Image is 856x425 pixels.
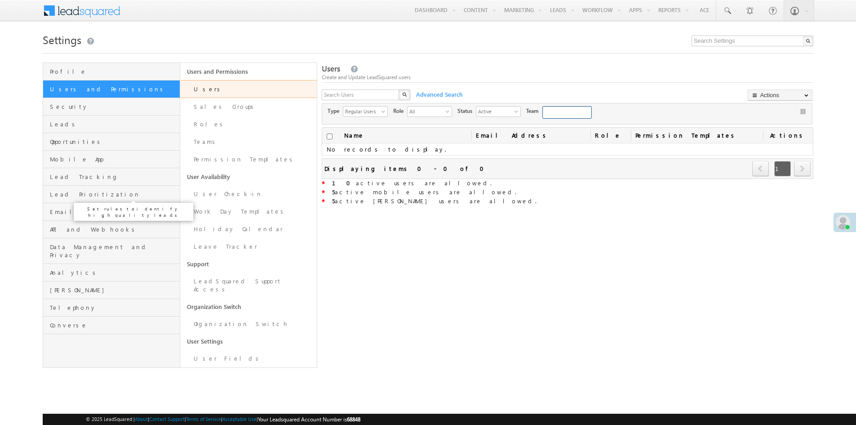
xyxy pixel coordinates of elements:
[186,416,221,422] a: Terms of Service
[794,161,811,176] span: next
[457,107,476,115] span: Status
[50,155,177,163] span: Mobile App
[526,107,542,115] span: Team
[43,32,81,47] span: Settings
[86,415,360,424] span: © 2025 LeadSquared | | | | |
[752,162,769,176] a: prev
[774,161,791,176] span: 1
[50,138,177,146] span: Opportunities
[43,116,179,133] a: Leads
[50,103,177,111] span: Security
[50,321,177,329] span: Converse
[180,273,317,298] a: LeadSquared Support Access
[325,197,537,205] span: active [PERSON_NAME] users are allowed.
[50,173,177,181] span: Lead Tracking
[343,107,380,116] span: Regular Users
[43,317,179,334] a: Converse
[332,179,356,187] strong: 10
[43,221,179,238] a: API and Webhooks
[50,208,177,216] span: Email Settings
[43,238,179,264] a: Data Management and Privacy
[471,128,590,143] a: Email Address
[180,168,317,185] a: User Availability
[340,128,369,143] a: Name
[180,133,317,151] a: Teams
[332,188,516,196] span: active mobile users are allowed.
[322,143,813,156] td: No records to display.
[43,151,179,168] a: Mobile App
[514,109,522,114] span: select
[412,90,466,98] span: Advanced Search
[43,81,179,98] a: Users and Permissions
[43,168,179,186] a: Lead Tracking
[347,416,360,423] span: 68848
[43,98,179,116] a: Security
[180,298,317,315] a: Organization Switch
[332,197,335,205] strong: 5
[402,92,407,97] img: Search
[50,225,177,233] span: API and Webhooks
[328,107,343,115] span: Type
[50,268,177,277] span: Analytics
[43,63,179,81] a: Profile
[446,109,453,114] span: select
[322,73,813,81] div: Create and Update LeadSquared users
[43,264,179,282] a: Analytics
[180,116,317,133] a: Roles
[763,128,813,143] span: Actions
[324,163,489,174] div: Displaying items 0 - 0 of 0
[43,133,179,151] a: Opportunities
[180,255,317,273] a: Support
[322,63,340,74] span: Users
[222,416,257,422] a: Acceptable Use
[77,206,190,218] p: Set rules to identify high quality leads
[180,350,317,367] a: User Fields
[322,89,400,100] input: Search Users
[149,416,185,422] a: Contact Support
[180,185,317,203] a: User Check-in
[180,80,317,98] a: Users
[794,162,811,176] a: next
[476,107,513,116] span: Active
[258,416,360,423] span: Your Leadsquared Account Number is
[180,315,317,333] a: Organization Switch
[332,179,492,187] span: active users are allowed.
[180,220,317,238] a: Holiday Calendar
[393,107,407,115] span: Role
[590,128,631,143] a: Role
[180,203,317,220] a: Work Day Templates
[692,36,813,46] input: Search Settings
[50,286,177,294] span: [PERSON_NAME]
[135,416,148,422] a: About
[631,128,763,143] span: Permission Templates
[180,238,317,255] a: Leave Tracker
[43,299,179,317] a: Telephony
[180,98,317,116] a: Sales Groups
[43,186,179,203] a: Lead Prioritization
[381,109,389,114] span: select
[332,188,335,196] strong: 5
[752,161,769,176] span: prev
[50,67,177,76] span: Profile
[180,151,317,168] a: Permission Templates
[408,107,444,116] span: All
[43,282,179,299] a: [PERSON_NAME]
[50,85,177,93] span: Users and Permissions
[50,190,177,198] span: Lead Prioritization
[748,89,812,101] button: Actions
[180,333,317,350] a: User Settings
[50,304,177,312] span: Telephony
[50,243,177,259] span: Data Management and Privacy
[180,63,317,80] a: Users and Permissions
[50,120,177,128] span: Leads
[43,203,179,221] a: Email Settings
